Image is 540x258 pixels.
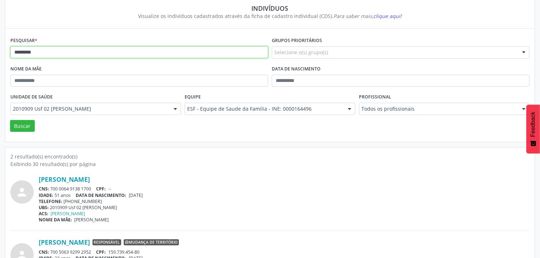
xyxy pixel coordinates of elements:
[39,198,62,204] span: TELEFONE:
[96,186,106,192] span: CPF:
[76,192,127,198] span: DATA DE NASCIMENTO:
[39,211,48,217] span: ACS:
[129,192,143,198] span: [DATE]
[361,105,515,112] span: Todos os profissionais
[374,13,402,19] span: clique aqui!
[272,64,321,75] label: Data de nascimento
[530,112,536,137] span: Feedback
[16,186,29,199] i: person
[187,105,341,112] span: ESF - Equipe de Saude da Familia - INE: 0000164496
[93,239,121,246] span: Responsável
[96,249,106,255] span: CPF:
[39,198,530,204] div: [PHONE_NUMBER]
[274,49,328,56] span: Selecione o(s) grupo(s)
[272,35,322,46] label: Grupos prioritários
[124,239,179,246] span: Mudança de território
[10,92,53,103] label: Unidade de saúde
[39,186,49,192] span: CNS:
[108,186,111,192] span: --
[39,204,49,211] span: UBS:
[10,160,530,168] div: Exibindo 30 resultado(s) por página
[39,217,72,223] span: NOME DA MÃE:
[15,4,525,12] div: Indivíduos
[39,186,530,192] div: 700 0064 9138 1700
[526,105,540,153] button: Feedback - Mostrar pesquisa
[39,192,530,198] div: 51 anos
[108,249,139,255] span: 159.739.454-80
[185,92,201,103] label: Equipe
[51,211,85,217] a: [PERSON_NAME]
[39,175,90,183] a: [PERSON_NAME]
[334,13,402,19] i: Para saber mais,
[39,192,53,198] span: IDADE:
[359,92,391,103] label: Profissional
[10,64,42,75] label: Nome da mãe
[13,105,166,112] span: 2010909 Usf 02 [PERSON_NAME]
[10,120,35,132] button: Buscar
[39,249,530,255] div: 700 5063 9299 2952
[39,238,90,246] a: [PERSON_NAME]
[75,217,109,223] span: [PERSON_NAME]
[15,12,525,20] div: Visualize os indivíduos cadastrados através da ficha de cadastro individual (CDS).
[10,153,530,160] div: 2 resultado(s) encontrado(s)
[39,204,530,211] div: 2010909 Usf 02 [PERSON_NAME]
[10,35,37,46] label: Pesquisar
[39,249,49,255] span: CNS:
